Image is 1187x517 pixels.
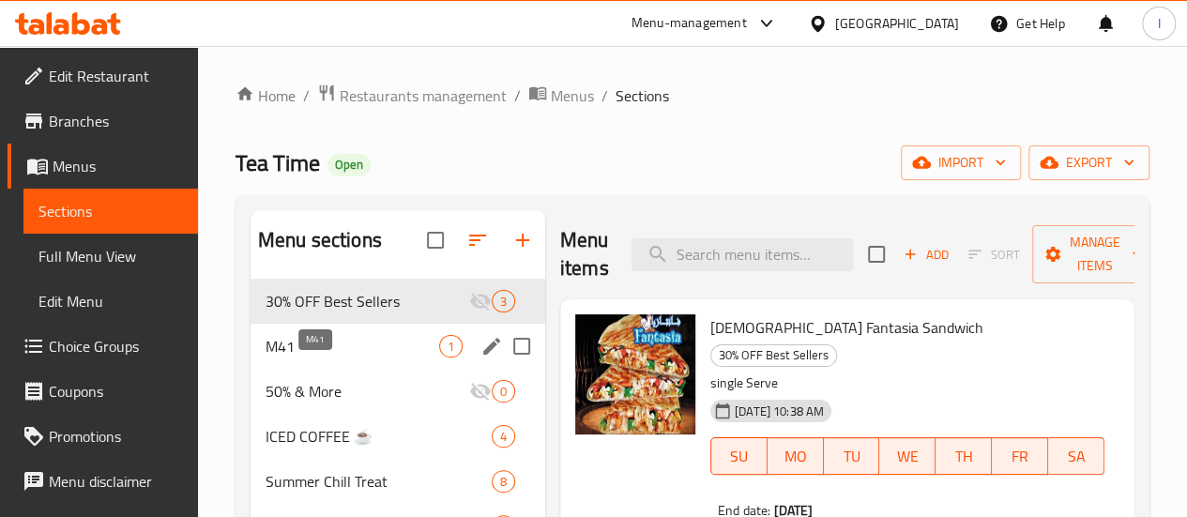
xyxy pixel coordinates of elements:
[999,443,1041,470] span: FR
[38,245,183,267] span: Full Menu View
[632,238,853,271] input: search
[303,84,310,107] li: /
[711,344,836,366] span: 30% OFF Best Sellers
[478,332,506,360] button: edit
[258,226,382,254] h2: Menu sections
[727,403,831,420] span: [DATE] 10:38 AM
[492,425,515,448] div: items
[710,372,1104,395] p: single Serve
[1047,231,1143,278] span: Manage items
[831,443,873,470] span: TU
[236,84,1149,108] nav: breadcrumb
[601,84,608,107] li: /
[719,443,760,470] span: SU
[251,459,545,504] div: Summer Chill Treat8
[455,218,500,263] span: Sort sections
[493,473,514,491] span: 8
[440,338,462,356] span: 1
[266,335,439,357] span: M41
[896,240,956,269] span: Add item
[1056,443,1097,470] span: SA
[49,425,183,448] span: Promotions
[49,380,183,403] span: Coupons
[916,151,1006,175] span: import
[768,437,824,475] button: MO
[500,218,545,263] button: Add section
[236,84,296,107] a: Home
[469,290,492,312] svg: Inactive section
[8,53,198,99] a: Edit Restaurant
[251,279,545,324] div: 30% OFF Best Sellers3
[327,157,371,173] span: Open
[49,65,183,87] span: Edit Restaurant
[266,380,469,403] span: 50% & More
[53,155,183,177] span: Menus
[469,380,492,403] svg: Inactive section
[266,290,469,312] span: 30% OFF Best Sellers
[327,154,371,176] div: Open
[236,142,320,184] span: Tea Time
[575,314,695,434] img: Chick Fantasia Sandwich
[956,240,1032,269] span: Select section first
[8,414,198,459] a: Promotions
[251,324,545,369] div: M411edit
[492,290,515,312] div: items
[943,443,984,470] span: TH
[887,443,928,470] span: WE
[49,470,183,493] span: Menu disclaimer
[632,12,747,35] div: Menu-management
[901,145,1021,180] button: import
[528,84,594,108] a: Menus
[992,437,1048,475] button: FR
[8,369,198,414] a: Coupons
[710,344,837,367] div: 30% OFF Best Sellers
[416,220,455,260] span: Select all sections
[514,84,521,107] li: /
[266,425,492,448] span: ICED COFFEE ☕
[616,84,669,107] span: Sections
[1032,225,1158,283] button: Manage items
[824,437,880,475] button: TU
[492,470,515,493] div: items
[493,293,514,311] span: 3
[493,383,514,401] span: 0
[901,244,951,266] span: Add
[439,335,463,357] div: items
[879,437,936,475] button: WE
[1048,437,1104,475] button: SA
[23,279,198,324] a: Edit Menu
[266,470,492,493] span: Summer Chill Treat
[1157,13,1160,34] span: I
[710,313,983,342] span: [DEMOGRAPHIC_DATA] Fantasia Sandwich
[38,290,183,312] span: Edit Menu
[551,84,594,107] span: Menus
[493,428,514,446] span: 4
[251,369,545,414] div: 50% & More0
[560,226,609,282] h2: Menu items
[857,235,896,274] span: Select section
[710,437,768,475] button: SU
[775,443,816,470] span: MO
[8,324,198,369] a: Choice Groups
[8,99,198,144] a: Branches
[896,240,956,269] button: Add
[492,380,515,403] div: items
[49,110,183,132] span: Branches
[38,200,183,222] span: Sections
[8,144,198,189] a: Menus
[49,335,183,357] span: Choice Groups
[835,13,959,34] div: [GEOGRAPHIC_DATA]
[317,84,507,108] a: Restaurants management
[340,84,507,107] span: Restaurants management
[1028,145,1149,180] button: export
[23,234,198,279] a: Full Menu View
[936,437,992,475] button: TH
[8,459,198,504] a: Menu disclaimer
[23,189,198,234] a: Sections
[251,414,545,459] div: ICED COFFEE ☕4
[1043,151,1134,175] span: export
